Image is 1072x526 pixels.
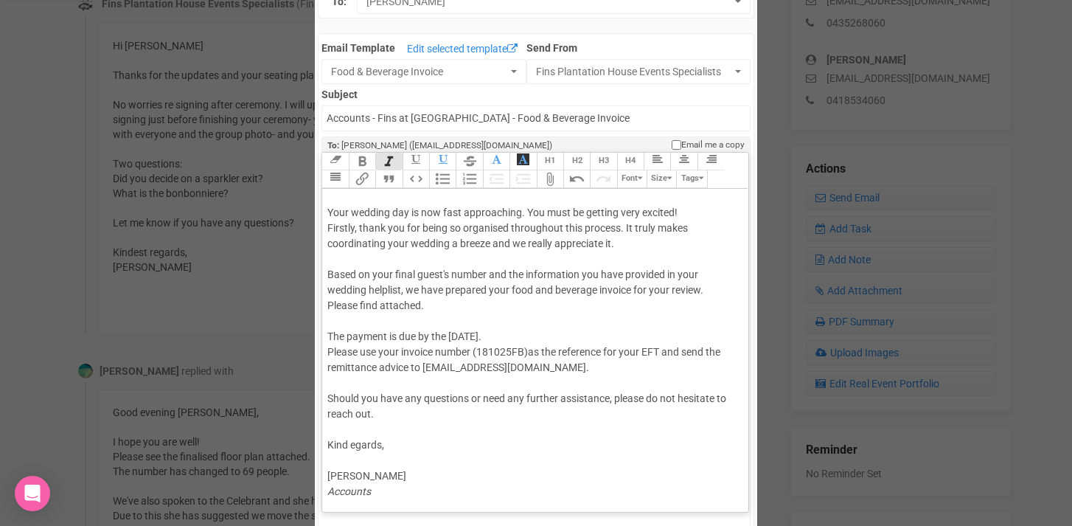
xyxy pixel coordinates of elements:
button: Link [349,170,375,188]
button: Size [647,170,676,188]
span: [PERSON_NAME] ([EMAIL_ADDRESS][DOMAIN_NAME]) [341,140,552,150]
button: Align Center [670,153,697,170]
button: Align Left [644,153,670,170]
span: Fins Plantation House Events Specialists [536,64,731,79]
button: Bullets [429,170,456,188]
label: Subject [321,84,750,102]
button: Code [403,170,429,188]
button: Underline [403,153,429,170]
button: Align Right [697,153,724,170]
button: Undo [563,170,590,188]
div: Hi [PERSON_NAME] & [PERSON_NAME], I hope this email finds you both well. Your wedding day is now ... [327,143,737,499]
span: H3 [599,156,609,165]
button: Font Background [509,153,536,170]
button: Heading 2 [563,153,590,170]
span: Food & Beverage Invoice [331,64,507,79]
button: Italic [375,153,402,170]
em: Accounts [327,485,371,497]
a: Edit selected template [403,41,521,59]
div: Open Intercom Messenger [15,476,50,511]
span: H2 [572,156,582,165]
label: Send From [526,38,751,55]
label: Email Template [321,41,395,55]
button: Decrease Level [483,170,509,188]
button: Bold [349,153,375,170]
button: Heading 3 [590,153,616,170]
button: Clear Formatting at cursor [321,153,348,170]
button: Quote [375,170,402,188]
strong: To: [327,140,339,150]
button: Numbers [456,170,482,188]
button: Increase Level [509,170,536,188]
button: Tags [676,170,708,188]
span: H1 [545,156,555,165]
span: H4 [625,156,636,165]
span: Email me a copy [681,139,745,151]
button: Align Justified [321,170,348,188]
button: Strikethrough [456,153,482,170]
button: Heading 1 [537,153,563,170]
span: 181025FB) [476,346,528,358]
button: Font Colour [483,153,509,170]
button: Font [617,170,647,188]
button: Heading 4 [617,153,644,170]
button: Attach Files [537,170,563,188]
button: Redo [590,170,616,188]
button: Underline Colour [429,153,456,170]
